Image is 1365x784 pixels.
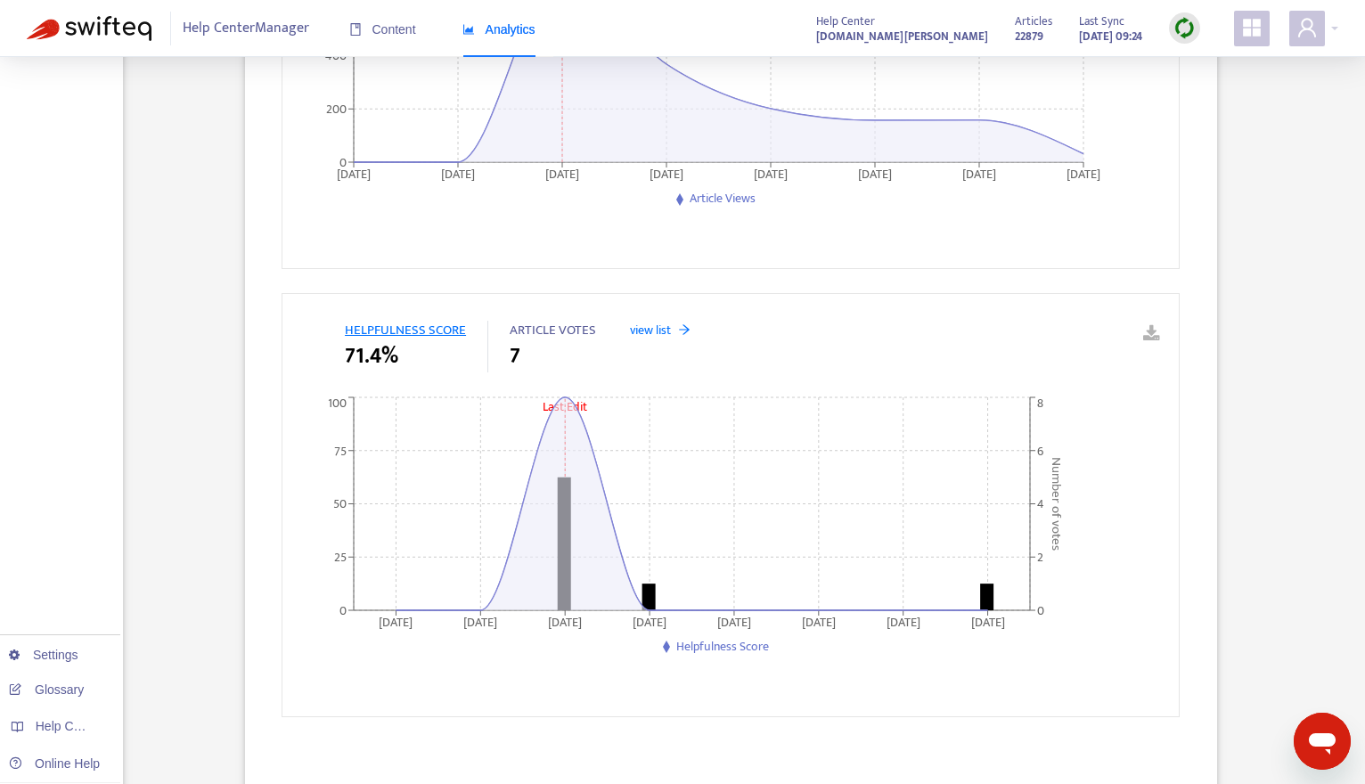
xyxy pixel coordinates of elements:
[1037,600,1044,620] tspan: 0
[9,682,84,697] a: Glossary
[510,340,520,372] span: 7
[345,319,466,341] span: HELPFULNESS SCORE
[962,164,996,184] tspan: [DATE]
[690,188,756,208] span: Article Views
[858,164,892,184] tspan: [DATE]
[1296,17,1318,38] span: user
[510,319,596,341] span: ARTICLE VOTES
[1067,164,1100,184] tspan: [DATE]
[463,611,497,632] tspan: [DATE]
[543,396,587,416] tspan: Last Edit
[1037,440,1043,461] tspan: 6
[887,611,920,632] tspan: [DATE]
[802,611,836,632] tspan: [DATE]
[1079,12,1124,31] span: Last Sync
[183,12,309,45] span: Help Center Manager
[816,27,988,46] strong: [DOMAIN_NAME][PERSON_NAME]
[345,340,398,372] span: 71.4%
[1037,547,1043,568] tspan: 2
[27,16,151,41] img: Swifteq
[339,152,347,173] tspan: 0
[333,494,347,514] tspan: 50
[545,164,579,184] tspan: [DATE]
[9,648,78,662] a: Settings
[548,611,582,632] tspan: [DATE]
[630,321,671,339] span: view list
[754,164,788,184] tspan: [DATE]
[1037,494,1044,514] tspan: 4
[1045,457,1067,551] tspan: Number of votes
[325,46,347,67] tspan: 400
[1015,12,1052,31] span: Articles
[1015,27,1043,46] strong: 22879
[717,611,751,632] tspan: [DATE]
[633,611,666,632] tspan: [DATE]
[349,23,362,36] span: book
[441,164,475,184] tspan: [DATE]
[328,393,347,413] tspan: 100
[326,99,347,119] tspan: 200
[339,600,347,620] tspan: 0
[971,611,1005,632] tspan: [DATE]
[816,26,988,46] a: [DOMAIN_NAME][PERSON_NAME]
[380,611,413,632] tspan: [DATE]
[462,23,475,36] span: area-chart
[1241,17,1263,38] span: appstore
[349,22,416,37] span: Content
[36,719,109,733] span: Help Centers
[334,547,347,568] tspan: 25
[462,22,535,37] span: Analytics
[676,636,769,657] span: Helpfulness Score
[1079,27,1142,46] strong: [DATE] 09:24
[337,164,371,184] tspan: [DATE]
[678,323,691,336] span: arrow-right
[1037,393,1043,413] tspan: 8
[1173,17,1196,39] img: sync.dc5367851b00ba804db3.png
[334,440,347,461] tspan: 75
[650,164,683,184] tspan: [DATE]
[9,756,100,771] a: Online Help
[816,12,875,31] span: Help Center
[1294,713,1351,770] iframe: メッセージングウィンドウの起動ボタン、進行中の会話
